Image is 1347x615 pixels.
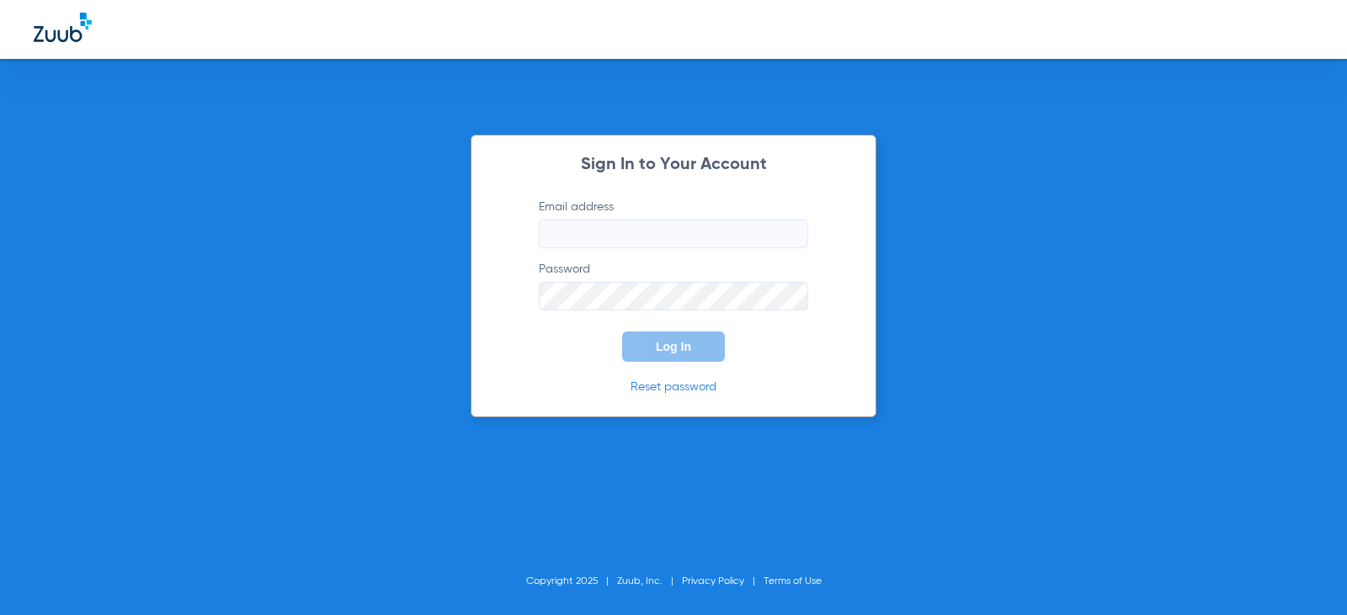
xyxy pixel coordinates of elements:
[539,261,808,310] label: Password
[34,13,92,42] img: Zuub Logo
[539,282,808,310] input: Password
[1263,534,1347,615] iframe: Chat Widget
[682,576,744,586] a: Privacy Policy
[764,576,822,586] a: Terms of Use
[622,331,725,362] button: Log In
[526,573,617,590] li: Copyright 2025
[631,381,716,393] a: Reset password
[656,340,691,353] span: Log In
[514,156,833,173] h2: Sign In to Your Account
[539,220,808,248] input: Email address
[539,199,808,248] label: Email address
[617,573,682,590] li: Zuub, Inc.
